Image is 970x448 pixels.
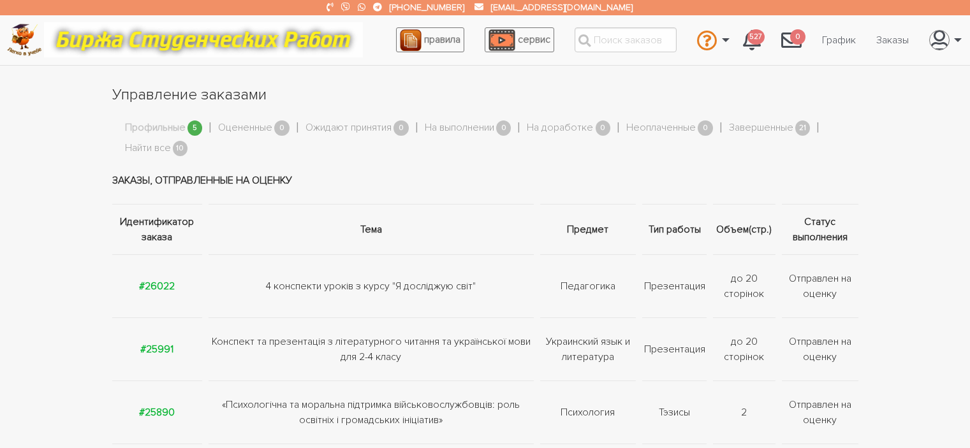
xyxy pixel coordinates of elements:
[639,380,710,444] td: Тэзисы
[218,120,272,136] a: Оцененные
[496,120,511,136] span: 0
[396,27,464,52] a: правила
[125,120,186,136] a: Профильные
[112,204,205,254] th: Идентификатор заказа
[747,29,765,45] span: 527
[489,29,515,51] img: play_icon-49f7f135c9dc9a03216cfdbccbe1e3994649169d890fb554cedf0eac35a01ba8.png
[698,120,713,136] span: 0
[710,317,779,380] td: до 20 сторінок
[537,317,639,380] td: Украинский язык и литература
[779,380,858,444] td: Отправлен на оценку
[485,27,554,52] a: сервис
[187,120,203,136] span: 5
[537,254,639,317] td: Педагогика
[274,120,290,136] span: 0
[44,22,363,57] img: motto-12e01f5a76059d5f6a28199ef077b1f78e012cfde436ab5cf1d4517935686d32.gif
[729,120,793,136] a: Завершенные
[112,157,858,205] td: Заказы, отправленные на оценку
[710,204,779,254] th: Объем(стр.)
[205,317,537,380] td: Конспект та презентація з літературного читання та української мови для 2-4 класу
[575,27,677,52] input: Поиск заказов
[626,120,696,136] a: Неоплаченные
[795,120,811,136] span: 21
[424,33,460,46] span: правила
[790,29,805,45] span: 0
[710,380,779,444] td: 2
[205,380,537,444] td: «Психологічна та моральна підтримка військовослужбовців: роль освітніх і громадських ініціатив»
[139,280,175,293] a: #26022
[596,120,611,136] span: 0
[537,204,639,254] th: Предмет
[639,317,710,380] td: Презентация
[537,380,639,444] td: Психология
[710,254,779,317] td: до 20 сторінок
[779,204,858,254] th: Статус выполнения
[393,120,409,136] span: 0
[400,29,422,51] img: agreement_icon-feca34a61ba7f3d1581b08bc946b2ec1ccb426f67415f344566775c155b7f62c.png
[518,33,550,46] span: сервис
[390,2,464,13] a: [PHONE_NUMBER]
[425,120,494,136] a: На выполнении
[305,120,392,136] a: Ожидают принятия
[866,28,919,52] a: Заказы
[7,24,42,56] img: logo-c4363faeb99b52c628a42810ed6dfb4293a56d4e4775eb116515dfe7f33672af.png
[733,23,771,57] a: 527
[779,317,858,380] td: Отправлен на оценку
[139,406,175,419] a: #25890
[771,23,812,57] a: 0
[527,120,593,136] a: На доработке
[779,254,858,317] td: Отправлен на оценку
[125,140,171,157] a: Найти все
[112,84,858,106] h1: Управление заказами
[491,2,633,13] a: [EMAIL_ADDRESS][DOMAIN_NAME]
[639,254,710,317] td: Презентация
[639,204,710,254] th: Тип работы
[173,141,188,157] span: 10
[140,343,173,356] a: #25991
[812,28,866,52] a: График
[205,254,537,317] td: 4 конспекти уроків з курсу "Я досліджую світ"
[205,204,537,254] th: Тема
